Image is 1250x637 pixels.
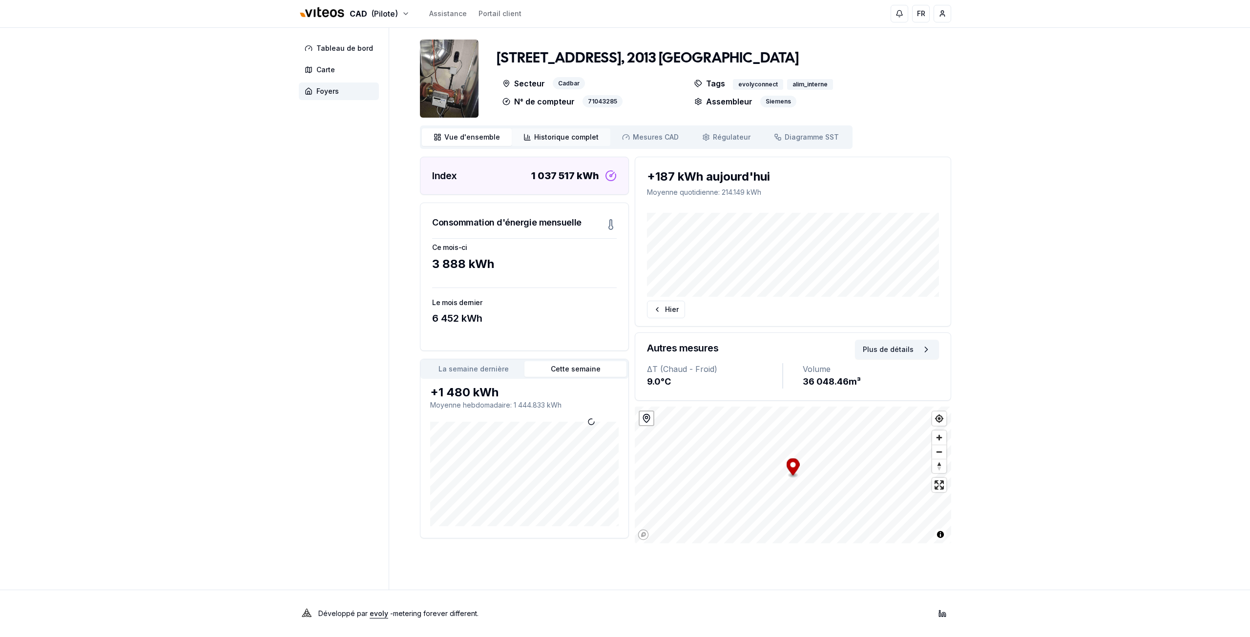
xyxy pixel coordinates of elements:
button: Zoom in [932,431,946,445]
div: 71043285 [583,95,623,107]
a: Assistance [429,9,467,19]
div: 36 048.46 m³ [803,375,939,389]
a: Historique complet [512,128,610,146]
span: Foyers [316,86,339,96]
span: CAD [350,8,367,20]
a: Mapbox homepage [638,529,649,540]
p: Tags [694,77,725,90]
a: Vue d'ensemble [422,128,512,146]
h3: Index [432,169,457,183]
a: Tableau de bord [299,40,383,57]
div: Siemens [760,96,796,107]
span: Carte [316,65,335,75]
a: Régulateur [690,128,762,146]
div: 6 452 kWh [432,311,617,325]
canvas: Map [635,407,951,543]
div: Cadbar [553,77,585,89]
span: Tableau de bord [316,43,373,53]
h3: Le mois dernier [432,298,617,308]
img: Evoly Logo [299,606,314,621]
a: Diagramme SST [762,128,851,146]
a: evoly [370,609,388,617]
button: Cette semaine [524,361,626,377]
button: Reset bearing to north [932,459,946,473]
p: N° de compteur [502,95,575,107]
button: Enter fullscreen [932,478,946,492]
span: Régulateur [713,132,750,142]
button: Toggle attribution [935,529,946,540]
button: CAD(Pilote) [299,3,410,24]
div: Map marker [787,458,800,478]
div: alim_interne [787,79,833,90]
a: Foyers [299,82,383,100]
p: Moyenne hebdomadaire : 1 444.833 kWh [430,400,619,410]
a: Carte [299,61,383,79]
span: Mesures CAD [633,132,679,142]
span: Historique complet [534,132,599,142]
span: FR [917,9,925,19]
span: Diagramme SST [785,132,839,142]
div: 1 037 517 kWh [531,169,599,183]
button: La semaine dernière [422,361,524,377]
div: evolyconnect [733,79,783,90]
div: +1 480 kWh [430,385,619,400]
h3: Consommation d'énergie mensuelle [432,216,582,229]
span: Vue d'ensemble [444,132,500,142]
p: Secteur [502,77,545,89]
div: 9.0 °C [647,375,782,389]
div: 3 888 kWh [432,256,617,272]
a: Mesures CAD [610,128,690,146]
div: Volume [803,363,939,375]
h1: [STREET_ADDRESS], 2013 [GEOGRAPHIC_DATA] [497,50,799,67]
div: ΔT (Chaud - Froid) [647,363,782,375]
button: Zoom out [932,445,946,459]
button: FR [912,5,930,22]
img: Viteos - CAD Logo [299,1,346,24]
img: unit Image [420,40,479,118]
button: Find my location [932,411,946,426]
p: Développé par - metering forever different . [318,607,479,620]
h3: Ce mois-ci [432,243,617,252]
p: Moyenne quotidienne : 214.149 kWh [647,187,939,197]
span: (Pilote) [371,8,398,20]
button: Hier [647,301,685,318]
h3: Autres mesures [647,341,718,355]
div: +187 kWh aujourd'hui [647,169,939,185]
button: Plus de détails [855,340,939,359]
a: Portail client [479,9,521,19]
p: Assembleur [694,96,752,107]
